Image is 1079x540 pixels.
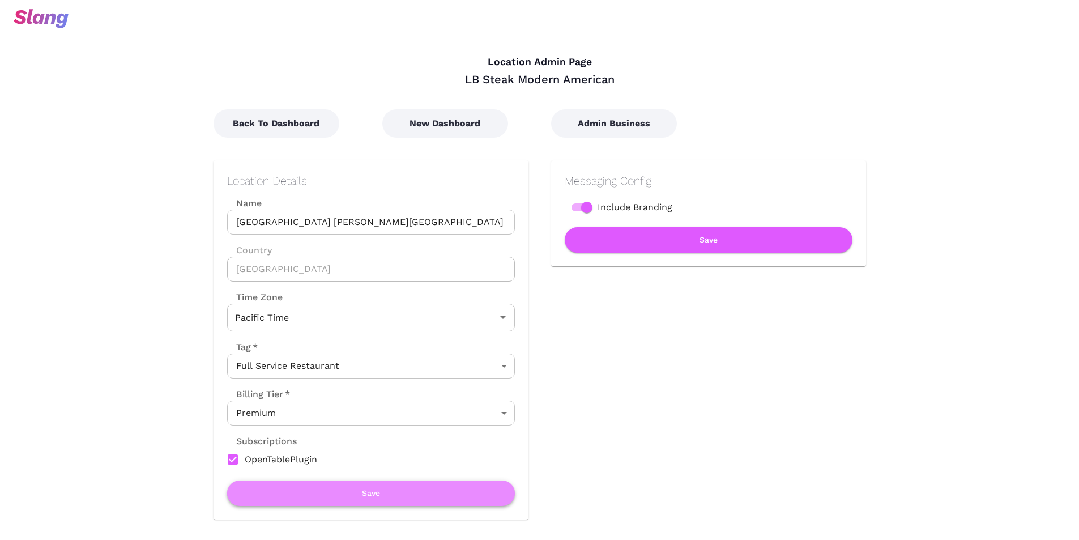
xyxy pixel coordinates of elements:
[227,354,515,379] div: Full Service Restaurant
[245,453,317,466] span: OpenTablePlugin
[227,291,515,304] label: Time Zone
[14,9,69,28] img: svg+xml;base64,PHN2ZyB3aWR0aD0iOTciIGhlaWdodD0iMzQiIHZpZXdCb3g9IjAgMCA5NyAzNCIgZmlsbD0ibm9uZSIgeG...
[227,341,258,354] label: Tag
[495,309,511,325] button: Open
[227,174,515,188] h2: Location Details
[214,109,339,138] button: Back To Dashboard
[227,435,297,448] label: Subscriptions
[214,118,339,129] a: Back To Dashboard
[382,118,508,129] a: New Dashboard
[227,388,290,401] label: Billing Tier
[598,201,672,214] span: Include Branding
[227,244,515,257] label: Country
[227,481,515,506] button: Save
[214,72,866,87] div: LB Steak Modern American
[551,109,677,138] button: Admin Business
[565,174,852,188] h2: Messaging Config
[382,109,508,138] button: New Dashboard
[551,118,677,129] a: Admin Business
[214,56,866,69] h4: Location Admin Page
[227,197,515,210] label: Name
[227,401,515,426] div: Premium
[565,227,852,253] button: Save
